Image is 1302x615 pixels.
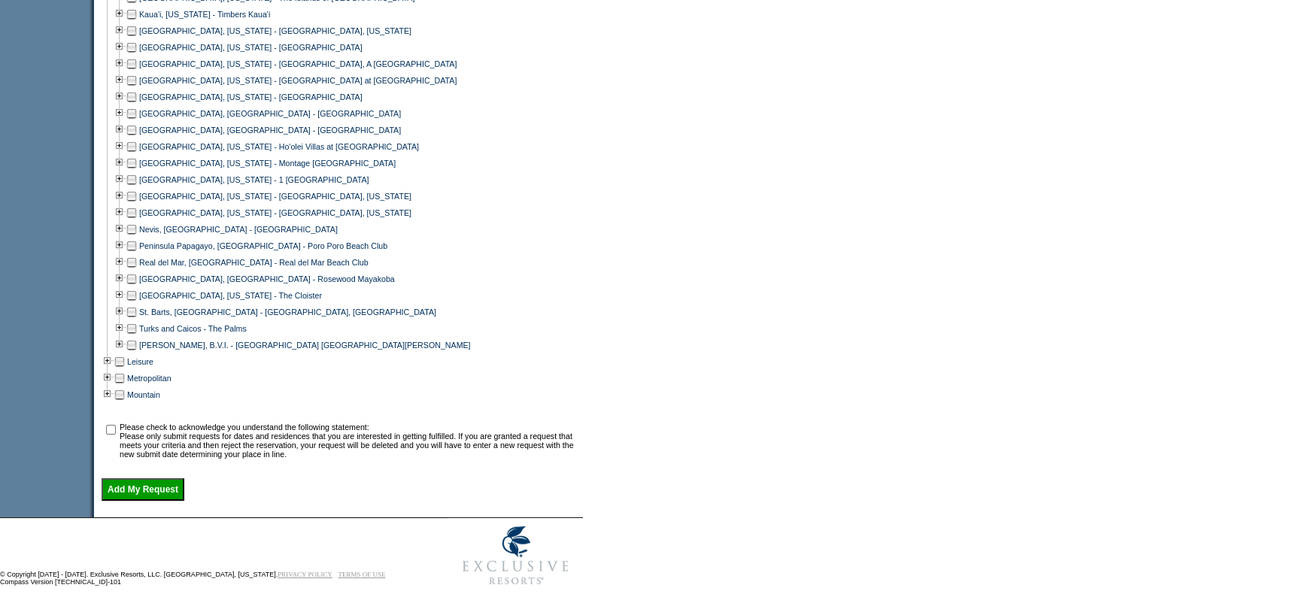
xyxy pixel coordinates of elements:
[127,390,160,399] a: Mountain
[139,26,411,35] a: [GEOGRAPHIC_DATA], [US_STATE] - [GEOGRAPHIC_DATA], [US_STATE]
[139,142,419,151] a: [GEOGRAPHIC_DATA], [US_STATE] - Ho'olei Villas at [GEOGRAPHIC_DATA]
[278,571,332,578] a: PRIVACY POLICY
[139,241,387,250] a: Peninsula Papagayo, [GEOGRAPHIC_DATA] - Poro Poro Beach Club
[139,341,471,350] a: [PERSON_NAME], B.V.I. - [GEOGRAPHIC_DATA] [GEOGRAPHIC_DATA][PERSON_NAME]
[102,478,184,501] input: Add My Request
[139,208,411,217] a: [GEOGRAPHIC_DATA], [US_STATE] - [GEOGRAPHIC_DATA], [US_STATE]
[448,518,583,593] img: Exclusive Resorts
[139,307,436,317] a: St. Barts, [GEOGRAPHIC_DATA] - [GEOGRAPHIC_DATA], [GEOGRAPHIC_DATA]
[139,10,270,19] a: Kaua'i, [US_STATE] - Timbers Kaua'i
[139,76,457,85] a: [GEOGRAPHIC_DATA], [US_STATE] - [GEOGRAPHIC_DATA] at [GEOGRAPHIC_DATA]
[139,225,338,234] a: Nevis, [GEOGRAPHIC_DATA] - [GEOGRAPHIC_DATA]
[139,192,411,201] a: [GEOGRAPHIC_DATA], [US_STATE] - [GEOGRAPHIC_DATA], [US_STATE]
[139,126,401,135] a: [GEOGRAPHIC_DATA], [GEOGRAPHIC_DATA] - [GEOGRAPHIC_DATA]
[139,274,395,283] a: [GEOGRAPHIC_DATA], [GEOGRAPHIC_DATA] - Rosewood Mayakoba
[139,291,322,300] a: [GEOGRAPHIC_DATA], [US_STATE] - The Cloister
[139,92,363,101] a: [GEOGRAPHIC_DATA], [US_STATE] - [GEOGRAPHIC_DATA]
[338,571,386,578] a: TERMS OF USE
[127,357,153,366] a: Leisure
[139,324,247,333] a: Turks and Caicos - The Palms
[127,374,171,383] a: Metropolitan
[139,175,369,184] a: [GEOGRAPHIC_DATA], [US_STATE] - 1 [GEOGRAPHIC_DATA]
[139,59,457,68] a: [GEOGRAPHIC_DATA], [US_STATE] - [GEOGRAPHIC_DATA], A [GEOGRAPHIC_DATA]
[139,159,396,168] a: [GEOGRAPHIC_DATA], [US_STATE] - Montage [GEOGRAPHIC_DATA]
[139,109,401,118] a: [GEOGRAPHIC_DATA], [GEOGRAPHIC_DATA] - [GEOGRAPHIC_DATA]
[139,258,369,267] a: Real del Mar, [GEOGRAPHIC_DATA] - Real del Mar Beach Club
[120,423,578,459] td: Please check to acknowledge you understand the following statement: Please only submit requests f...
[139,43,363,52] a: [GEOGRAPHIC_DATA], [US_STATE] - [GEOGRAPHIC_DATA]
